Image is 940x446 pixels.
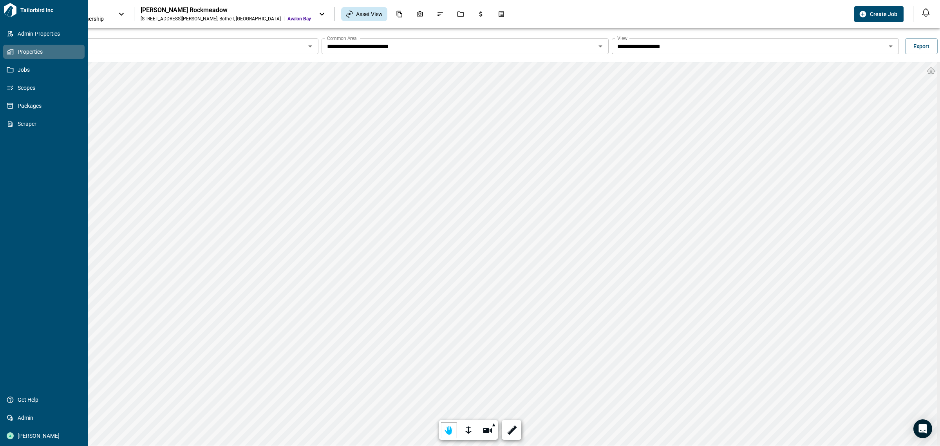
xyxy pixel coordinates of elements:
span: Properties [14,48,77,56]
span: Export [913,42,929,50]
div: Jobs [452,7,469,21]
div: Issues & Info [432,7,448,21]
div: Photos [412,7,428,21]
span: Tailorbird Inc [17,6,85,14]
span: Create Job [870,10,897,18]
span: Scopes [14,84,77,92]
a: Admin [3,411,85,425]
span: Get Help [14,396,77,404]
span: Packages [14,102,77,110]
a: Packages [3,99,85,113]
button: Export [905,38,938,54]
div: Open Intercom Messenger [913,419,932,438]
a: Properties [3,45,85,59]
label: Common Area [327,35,357,42]
a: Scraper [3,117,85,131]
div: [PERSON_NAME] Rockmeadow [141,6,311,14]
div: Asset View [341,7,387,21]
button: Open [885,41,896,52]
a: Scopes [3,81,85,95]
button: Open [595,41,606,52]
span: Admin-Properties [14,30,77,38]
div: Documents [391,7,408,21]
span: Admin [14,414,77,422]
button: Create Job [854,6,904,22]
label: View [617,35,627,42]
button: Open [305,41,316,52]
div: [STREET_ADDRESS][PERSON_NAME] , Bothell , [GEOGRAPHIC_DATA] [141,16,281,22]
span: Avalon Bay [287,16,311,22]
span: Asset View [356,10,383,18]
a: Admin-Properties [3,27,85,41]
span: Scraper [14,120,77,128]
span: Jobs [14,66,77,74]
button: Open notification feed [920,6,932,19]
span: [PERSON_NAME] [14,432,77,440]
div: Budgets [473,7,489,21]
div: Takeoff Center [493,7,510,21]
a: Jobs [3,63,85,77]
